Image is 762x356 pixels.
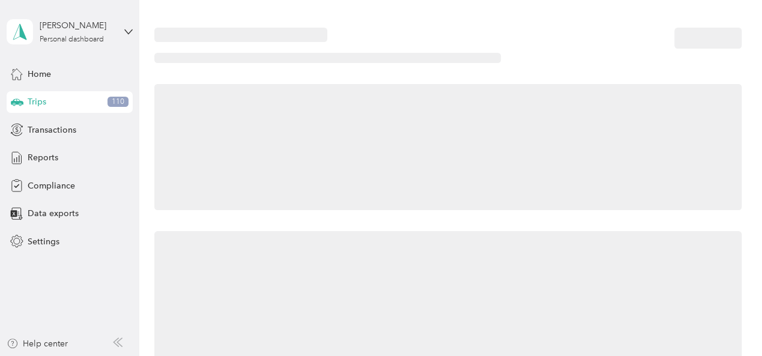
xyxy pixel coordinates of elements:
[28,68,51,80] span: Home
[28,180,75,192] span: Compliance
[40,19,115,32] div: [PERSON_NAME]
[28,151,58,164] span: Reports
[107,97,129,107] span: 110
[28,235,59,248] span: Settings
[7,337,68,350] button: Help center
[28,207,79,220] span: Data exports
[40,36,104,43] div: Personal dashboard
[28,124,76,136] span: Transactions
[28,95,46,108] span: Trips
[695,289,762,356] iframe: Everlance-gr Chat Button Frame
